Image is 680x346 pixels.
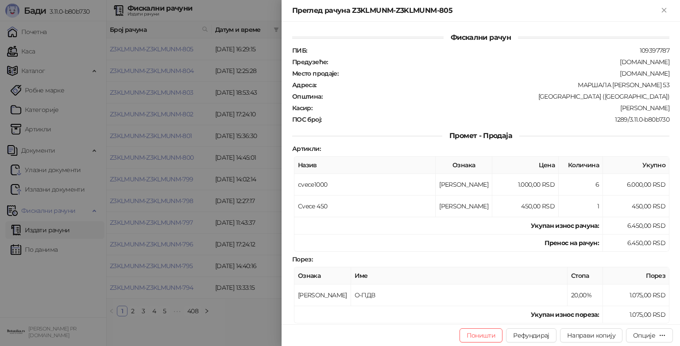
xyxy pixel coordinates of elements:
td: [PERSON_NAME] [294,284,351,306]
button: Направи копију [560,328,622,342]
button: Опције [626,328,673,342]
strong: Касир : [292,104,312,112]
div: [PERSON_NAME] [313,104,670,112]
th: Стопа [568,267,603,284]
div: 1289/3.11.0-b80b730 [322,115,670,123]
strong: Укупан износ рачуна : [531,222,599,230]
td: 6.000,00 RSD [603,174,669,196]
td: [PERSON_NAME] [436,196,492,217]
th: Количина [559,157,603,174]
strong: ПОС број : [292,115,321,123]
th: Ознака [436,157,492,174]
td: 1 [559,196,603,217]
strong: Укупан износ пореза: [531,311,599,319]
strong: ПИБ : [292,46,307,54]
button: Рефундирај [506,328,556,342]
td: 450,00 RSD [603,196,669,217]
td: 450,00 RSD [492,196,559,217]
div: [GEOGRAPHIC_DATA] ([GEOGRAPHIC_DATA]) [323,92,670,100]
td: 6 [559,174,603,196]
td: [PERSON_NAME] [436,174,492,196]
div: [DOMAIN_NAME] [329,58,670,66]
td: 6.450,00 RSD [603,235,669,252]
strong: Предузеће : [292,58,328,66]
th: Порез [603,267,669,284]
strong: Порез : [292,255,313,263]
td: 1.000,00 RSD [492,174,559,196]
div: Преглед рачуна Z3KLMUNM-Z3KLMUNM-805 [292,5,659,16]
th: Цена [492,157,559,174]
td: 20,00% [568,284,603,306]
th: Име [351,267,568,284]
td: 1.075,00 RSD [603,306,669,323]
strong: Адреса : [292,81,317,89]
div: МАРШАЛА [PERSON_NAME] 53 [317,81,670,89]
td: О-ПДВ [351,284,568,306]
td: 1.075,00 RSD [603,284,669,306]
th: Укупно [603,157,669,174]
div: Опције [633,331,655,339]
div: 109397787 [308,46,670,54]
strong: Место продаје : [292,69,338,77]
button: Поништи [460,328,503,342]
button: Close [659,5,669,16]
div: [DOMAIN_NAME] [339,69,670,77]
td: Cvece 450 [294,196,436,217]
span: Фискални рачун [444,33,518,42]
span: Промет - Продаја [442,131,519,140]
strong: Артикли : [292,145,321,153]
strong: Општина : [292,92,322,100]
strong: Пренос на рачун : [545,239,599,247]
td: 6.450,00 RSD [603,217,669,235]
td: cvece1000 [294,174,436,196]
span: Направи копију [567,331,615,339]
th: Назив [294,157,436,174]
th: Ознака [294,267,351,284]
